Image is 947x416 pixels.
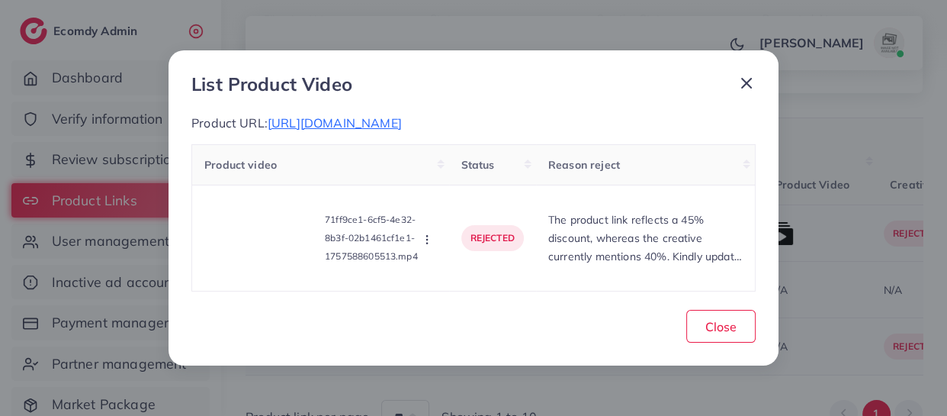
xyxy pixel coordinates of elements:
span: [URL][DOMAIN_NAME] [268,115,402,131]
p: rejected [461,225,524,251]
span: Status [461,158,495,172]
button: Close [686,310,756,343]
span: Reason reject [548,158,620,172]
span: Close [705,319,737,334]
p: 71ff9ce1-6cf5-4e32-8b3f-02b1461cf1e1-1757588605513.mp4 [325,211,420,266]
p: Product URL: [191,114,756,132]
p: The product link reflects a 45% discount, whereas the creative currently mentions 40%. Kindly upd... [548,211,743,266]
h3: List Product Video [191,73,352,95]
span: Product video [204,158,277,172]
